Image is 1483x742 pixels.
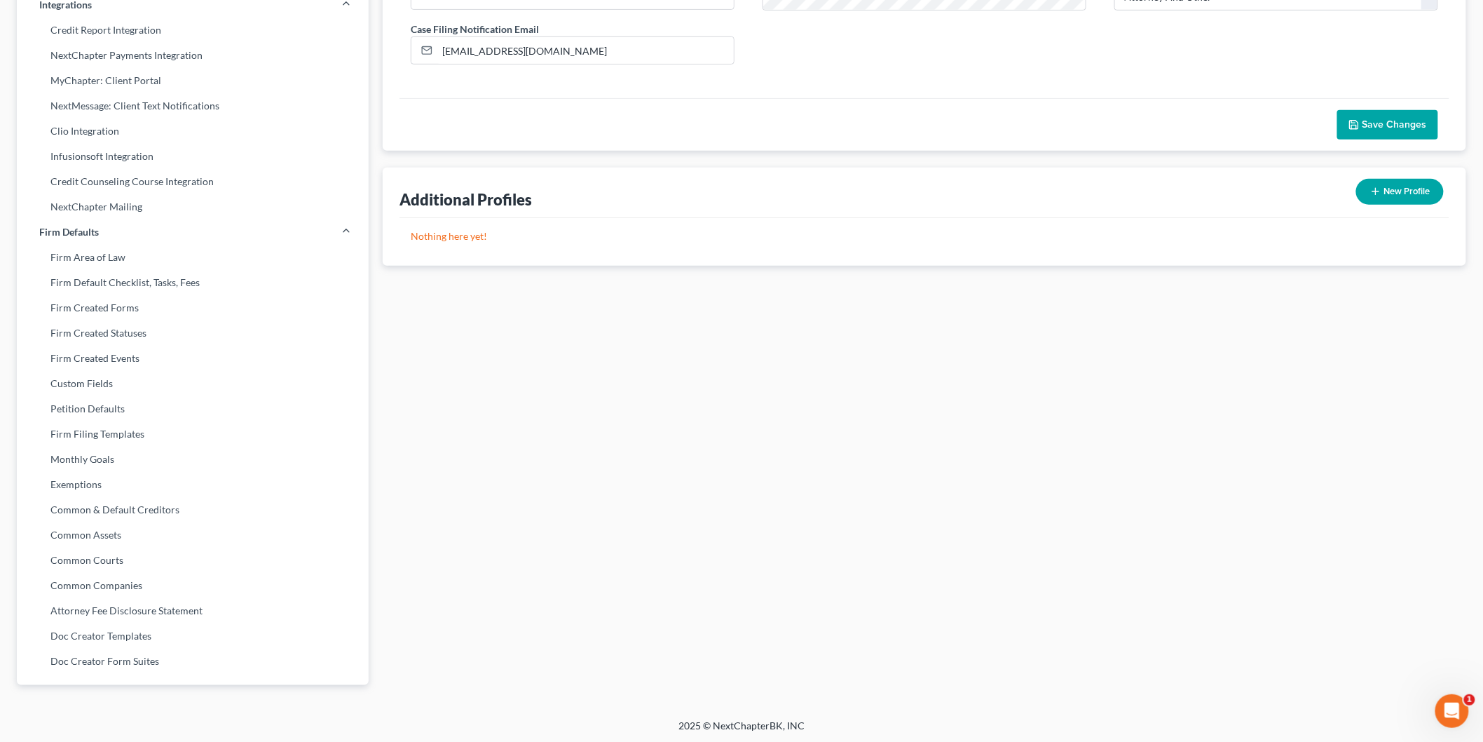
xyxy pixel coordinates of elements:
a: Clio Integration [17,119,369,144]
div: Additional Profiles [399,189,532,210]
a: Infusionsoft Integration [17,144,369,169]
a: Common Companies [17,573,369,598]
a: Firm Defaults [17,220,369,245]
span: Save Changes [1362,119,1427,130]
a: Exemptions [17,472,369,497]
a: Doc Creator Form Suites [17,649,369,674]
a: Firm Area of Law [17,245,369,270]
a: Firm Created Forms [17,295,369,321]
a: Petition Defaults [17,396,369,421]
button: New Profile [1356,179,1444,205]
a: Credit Report Integration [17,18,369,43]
span: Firm Defaults [39,225,99,239]
a: Credit Counseling Course Integration [17,169,369,194]
a: NextChapter Payments Integration [17,43,369,68]
a: NextMessage: Client Text Notifications [17,93,369,119]
a: Attorney Fee Disclosure Statement [17,598,369,623]
iframe: Intercom live chat [1435,694,1469,728]
a: MyChapter: Client Portal [17,68,369,93]
a: Common & Default Creditors [17,497,369,522]
a: Firm Default Checklist, Tasks, Fees [17,270,369,295]
input: Enter notification email.. [437,37,734,64]
label: Case Filing Notification Email [411,22,539,36]
a: NextChapter Mailing [17,194,369,220]
a: Firm Filing Templates [17,421,369,447]
a: Common Courts [17,548,369,573]
a: Firm Created Events [17,346,369,371]
button: Save Changes [1337,110,1438,140]
p: Nothing here yet! [411,229,1438,243]
a: Monthly Goals [17,447,369,472]
span: 1 [1464,694,1475,706]
a: Firm Created Statuses [17,321,369,346]
a: Custom Fields [17,371,369,396]
a: Common Assets [17,522,369,548]
a: Doc Creator Templates [17,623,369,649]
